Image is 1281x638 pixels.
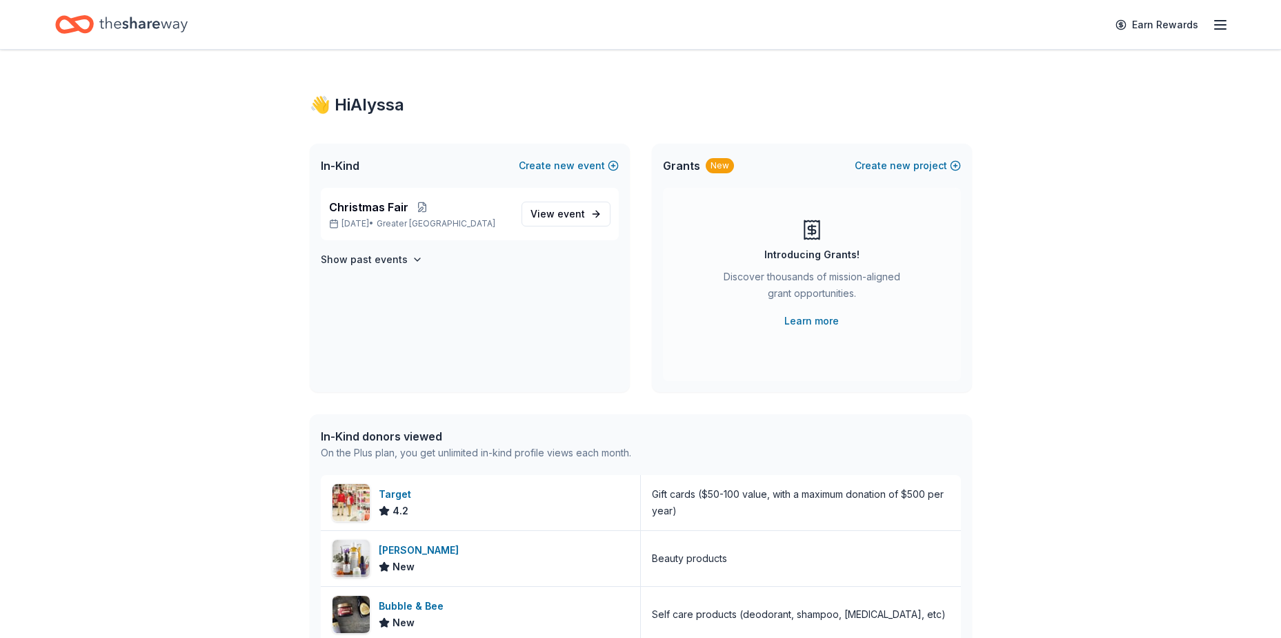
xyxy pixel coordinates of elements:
[764,246,860,263] div: Introducing Grants!
[554,157,575,174] span: new
[530,206,585,222] span: View
[652,606,946,623] div: Self care products (deodorant, shampoo, [MEDICAL_DATA], etc)
[321,251,408,268] h4: Show past events
[321,445,631,461] div: On the Plus plan, you get unlimited in-kind profile views each month.
[393,559,415,575] span: New
[652,486,950,519] div: Gift cards ($50-100 value, with a maximum donation of $500 per year)
[522,202,610,226] a: View event
[379,598,449,615] div: Bubble & Bee
[519,157,619,174] button: Createnewevent
[310,94,972,116] div: 👋 Hi Alyssa
[393,503,408,519] span: 4.2
[379,542,464,559] div: [PERSON_NAME]
[784,313,839,329] a: Learn more
[855,157,961,174] button: Createnewproject
[55,8,188,41] a: Home
[393,615,415,631] span: New
[379,486,417,503] div: Target
[377,218,495,229] span: Greater [GEOGRAPHIC_DATA]
[329,199,408,215] span: Christmas Fair
[332,540,370,577] img: Image for Kiehl's
[329,218,510,229] p: [DATE] •
[1107,12,1206,37] a: Earn Rewards
[652,550,727,567] div: Beauty products
[557,208,585,220] span: event
[332,596,370,633] img: Image for Bubble & Bee
[321,251,423,268] button: Show past events
[890,157,911,174] span: new
[332,484,370,521] img: Image for Target
[706,158,734,173] div: New
[321,428,631,445] div: In-Kind donors viewed
[718,269,906,307] div: Discover thousands of mission-aligned grant opportunities.
[663,157,700,174] span: Grants
[321,157,359,174] span: In-Kind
